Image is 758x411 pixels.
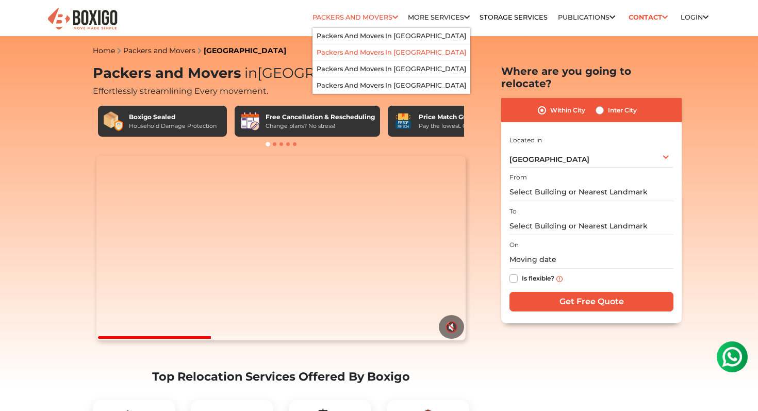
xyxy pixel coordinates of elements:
[509,207,517,216] label: To
[419,122,497,130] div: Pay the lowest. Guaranteed!
[550,104,585,117] label: Within City
[266,122,375,130] div: Change plans? No stress!
[93,65,469,82] h1: Packers and Movers
[123,46,195,55] a: Packers and Movers
[244,64,257,81] span: in
[509,155,589,164] span: [GEOGRAPHIC_DATA]
[439,315,464,339] button: 🔇
[509,217,673,235] input: Select Building or Nearest Landmark
[312,13,398,21] a: Packers and Movers
[522,272,554,283] label: Is flexible?
[317,65,466,73] a: Packers and Movers in [GEOGRAPHIC_DATA]
[393,111,414,131] img: Price Match Guarantee
[241,64,413,81] span: [GEOGRAPHIC_DATA]
[509,240,519,250] label: On
[96,156,465,340] video: Your browser does not support the video tag.
[129,112,217,122] div: Boxigo Sealed
[419,112,497,122] div: Price Match Guarantee
[204,46,286,55] a: [GEOGRAPHIC_DATA]
[681,13,708,21] a: Login
[103,111,124,131] img: Boxigo Sealed
[408,13,470,21] a: More services
[129,122,217,130] div: Household Damage Protection
[556,276,563,282] img: info
[509,136,542,145] label: Located in
[509,251,673,269] input: Moving date
[625,9,671,25] a: Contact
[10,10,31,31] img: whatsapp-icon.svg
[266,112,375,122] div: Free Cancellation & Rescheduling
[317,32,466,40] a: Packers and Movers in [GEOGRAPHIC_DATA]
[93,370,469,384] h2: Top Relocation Services Offered By Boxigo
[46,7,119,32] img: Boxigo
[93,86,268,96] span: Effortlessly streamlining Every movement.
[480,13,548,21] a: Storage Services
[509,292,673,311] input: Get Free Quote
[509,173,527,182] label: From
[509,183,673,201] input: Select Building or Nearest Landmark
[558,13,615,21] a: Publications
[93,46,115,55] a: Home
[240,111,260,131] img: Free Cancellation & Rescheduling
[608,104,637,117] label: Inter City
[317,81,466,89] a: Packers and Movers in [GEOGRAPHIC_DATA]
[317,48,466,56] a: Packers and Movers in [GEOGRAPHIC_DATA]
[501,65,682,90] h2: Where are you going to relocate?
